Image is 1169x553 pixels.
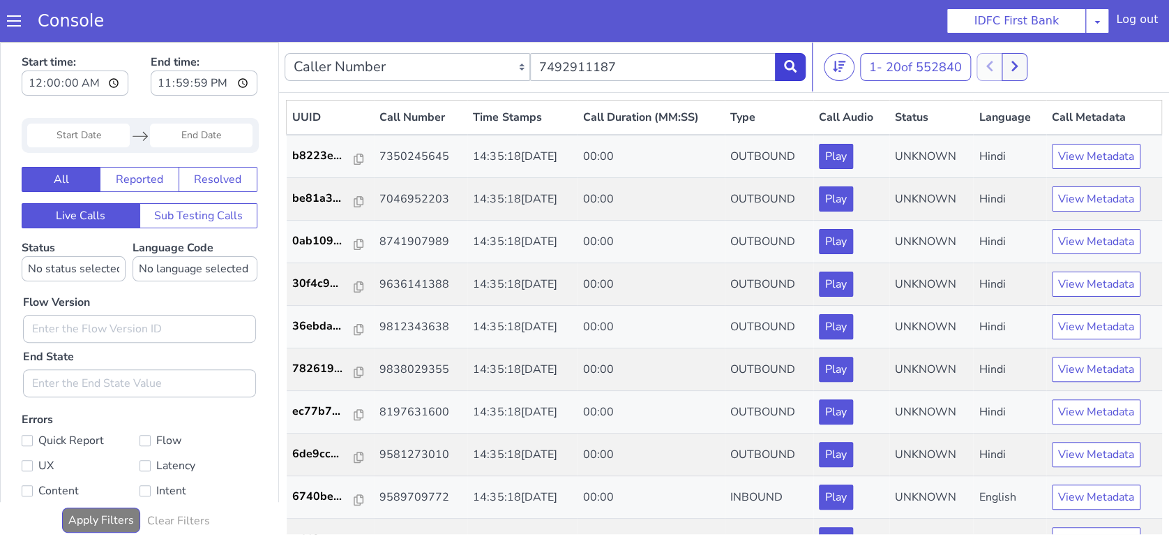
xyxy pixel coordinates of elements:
[725,179,813,221] td: OUTBOUND
[292,489,368,506] a: ad48ac...
[578,477,725,519] td: 00:00
[139,439,257,459] label: Intent
[139,389,257,408] label: Flow
[467,349,578,392] td: 14:35:18[DATE]
[22,389,139,408] label: Quick Report
[819,443,853,468] button: Play
[725,477,813,519] td: OUTBOUND
[374,136,468,179] td: 7046952203
[27,82,130,105] input: Start Date
[22,414,139,434] label: UX
[374,434,468,477] td: 9589709772
[819,230,853,255] button: Play
[946,8,1086,34] button: IDFC First Bank
[1116,11,1158,34] div: Log out
[819,102,853,127] button: Play
[292,446,368,463] a: 6740be...
[292,105,354,122] p: b8223e...
[725,136,813,179] td: OUTBOUND
[139,414,257,434] label: Latency
[889,477,974,519] td: UNKNOWN
[292,233,354,250] p: 30f4c9...
[973,93,1046,136] td: Hindi
[973,434,1046,477] td: English
[813,59,889,94] th: Call Audio
[22,198,126,239] label: Status
[374,349,468,392] td: 8197631600
[100,125,179,150] button: Reported
[467,179,578,221] td: 14:35:18[DATE]
[973,264,1046,307] td: Hindi
[139,161,258,186] button: Sub Testing Calls
[973,59,1046,94] th: Language
[886,17,962,34] span: 20 of 552840
[578,221,725,264] td: 00:00
[374,392,468,434] td: 9581273010
[147,473,210,486] h6: Clear Filters
[819,357,853,383] button: Play
[374,477,468,519] td: 9753344665
[973,179,1046,221] td: Hindi
[374,59,468,94] th: Call Number
[292,446,354,463] p: 6740be...
[292,191,354,207] p: 0ab109...
[973,392,1046,434] td: Hindi
[292,148,368,165] a: be81a3...
[578,136,725,179] td: 00:00
[374,307,468,349] td: 9838029355
[578,349,725,392] td: 00:00
[22,29,128,54] input: Start time:
[725,307,813,349] td: OUTBOUND
[819,272,853,297] button: Play
[973,477,1046,519] td: Hindi
[292,404,354,420] p: 6de9cc...
[578,59,725,94] th: Call Duration (MM:SS)
[1052,272,1140,297] button: View Metadata
[1046,59,1162,94] th: Call Metadata
[973,307,1046,349] td: Hindi
[819,485,853,510] button: Play
[467,434,578,477] td: 14:35:18[DATE]
[133,214,257,239] select: Language Code
[819,145,853,170] button: Play
[292,276,354,293] p: 36ebda...
[530,11,776,39] input: Enter the Caller Number
[467,477,578,519] td: 14:35:18[DATE]
[1052,187,1140,212] button: View Metadata
[150,82,252,105] input: End Date
[151,29,257,54] input: End time:
[22,214,126,239] select: Status
[22,370,257,512] label: Errors
[23,252,90,269] label: Flow Version
[1052,357,1140,383] button: View Metadata
[725,392,813,434] td: OUTBOUND
[292,361,368,378] a: ec77b7...
[467,392,578,434] td: 14:35:18[DATE]
[889,221,974,264] td: UNKNOWN
[725,221,813,264] td: OUTBOUND
[889,349,974,392] td: UNKNOWN
[578,93,725,136] td: 00:00
[292,318,354,335] p: 782619...
[860,11,971,39] button: 1- 20of 552840
[973,221,1046,264] td: Hindi
[23,327,256,355] input: Enter the End State Value
[1052,145,1140,170] button: View Metadata
[23,273,256,301] input: Enter the Flow Version ID
[973,349,1046,392] td: Hindi
[292,489,354,506] p: ad48ac...
[973,136,1046,179] td: Hindi
[1052,400,1140,425] button: View Metadata
[725,59,813,94] th: Type
[1052,315,1140,340] button: View Metadata
[292,148,354,165] p: be81a3...
[889,434,974,477] td: UNKNOWN
[725,264,813,307] td: OUTBOUND
[22,125,100,150] button: All
[578,264,725,307] td: 00:00
[292,105,368,122] a: b8223e...
[467,264,578,307] td: 14:35:18[DATE]
[292,191,368,207] a: 0ab109...
[292,276,368,293] a: 36ebda...
[725,349,813,392] td: OUTBOUND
